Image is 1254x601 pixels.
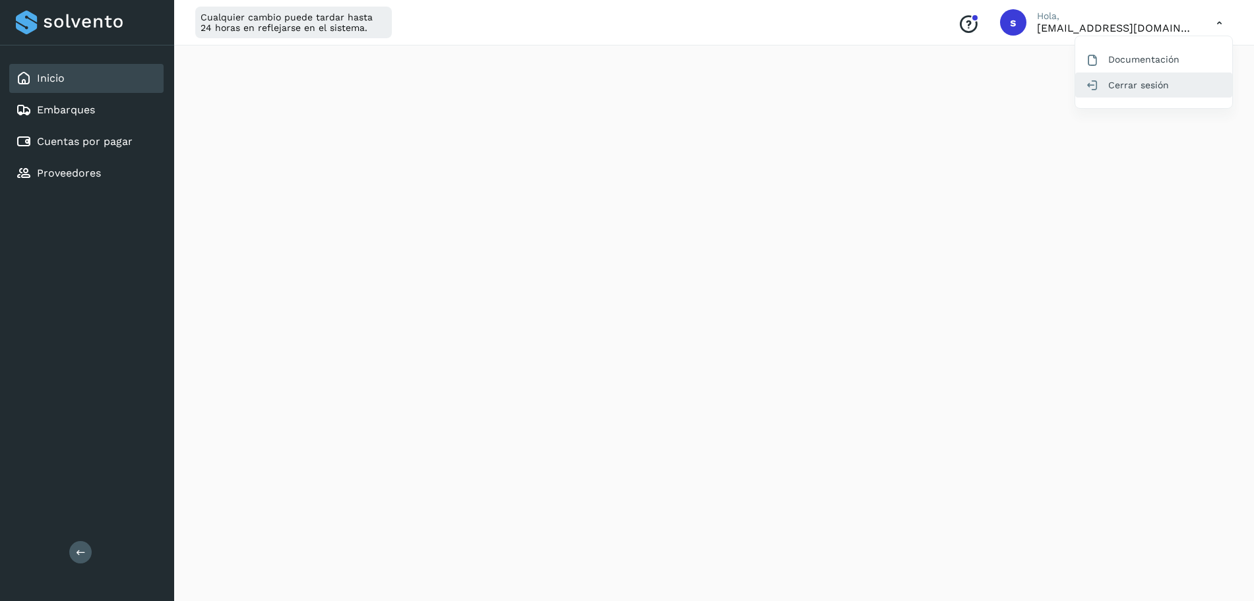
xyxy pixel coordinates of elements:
[1075,47,1232,72] div: Documentación
[9,96,164,125] div: Embarques
[1075,72,1232,98] div: Cerrar sesión
[37,72,65,84] a: Inicio
[9,159,164,188] div: Proveedores
[37,167,101,179] a: Proveedores
[9,127,164,156] div: Cuentas por pagar
[9,64,164,93] div: Inicio
[37,103,95,116] a: Embarques
[37,135,133,148] a: Cuentas por pagar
